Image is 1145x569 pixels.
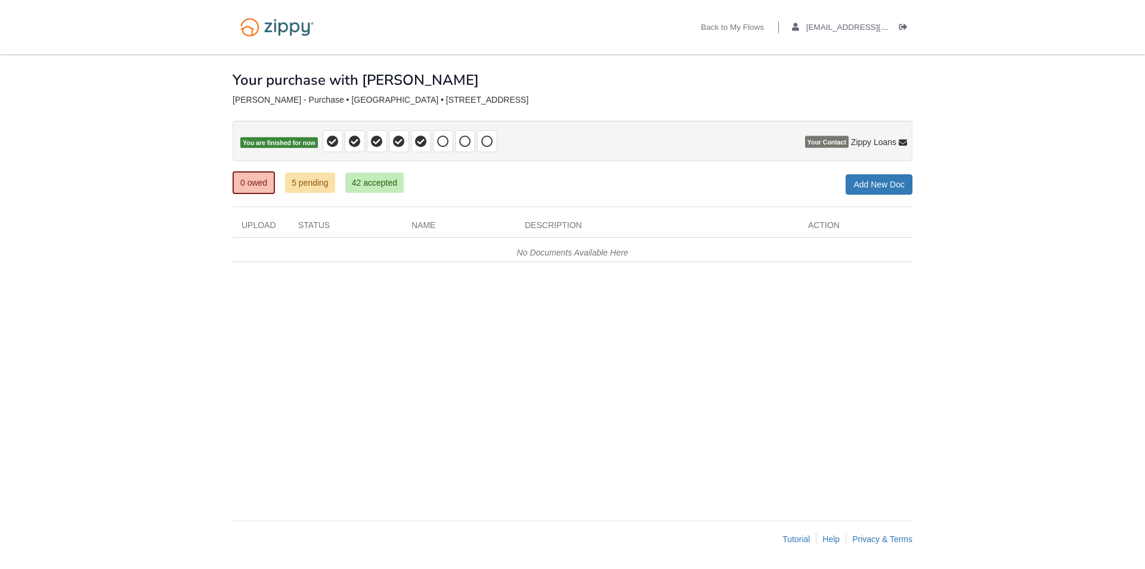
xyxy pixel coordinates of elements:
div: Description [516,219,799,237]
span: Your Contact [805,136,849,148]
em: No Documents Available Here [517,248,629,257]
a: Add New Doc [846,174,912,195]
div: Action [799,219,912,237]
a: Tutorial [782,534,810,544]
div: [PERSON_NAME] - Purchase • [GEOGRAPHIC_DATA] • [STREET_ADDRESS] [233,95,912,105]
a: 42 accepted [345,173,404,193]
a: 5 pending [285,173,335,193]
div: Name [403,219,516,237]
a: Privacy & Terms [852,534,912,544]
a: Back to My Flows [701,23,764,35]
img: Logo [233,12,321,42]
span: Zippy Loans [851,136,896,148]
a: 0 owed [233,171,275,194]
a: Help [822,534,840,544]
a: Log out [899,23,912,35]
div: Status [289,219,403,237]
span: You are finished for now [240,137,318,149]
div: Upload [233,219,289,237]
span: dylanfarr95@gmail.com [806,23,943,32]
h1: Your purchase with [PERSON_NAME] [233,72,912,88]
a: edit profile [792,23,943,35]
